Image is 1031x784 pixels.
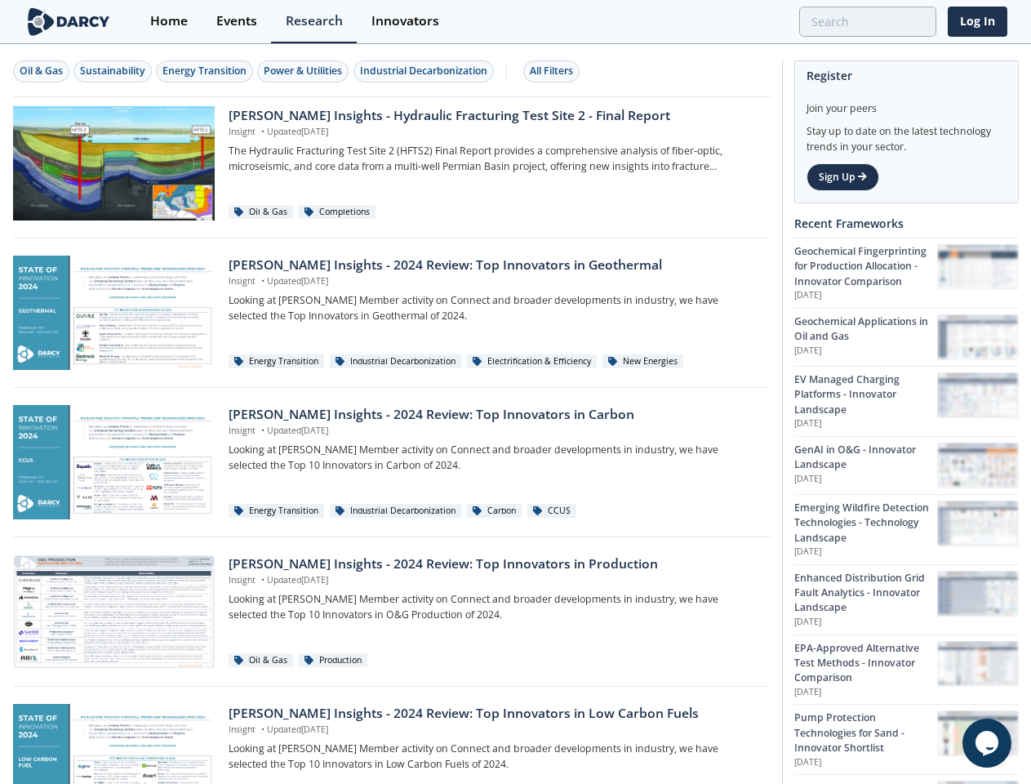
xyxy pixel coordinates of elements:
p: [DATE] [794,756,937,769]
p: Insight Updated [DATE] [229,724,758,737]
img: logo-wide.svg [24,7,113,36]
p: [DATE] [794,686,937,699]
p: Insight Updated [DATE] [229,574,758,587]
div: EV Managed Charging Platforms - Innovator Landscape [794,372,937,417]
a: Sign Up [807,163,879,191]
div: Energy Transition [229,354,324,369]
div: Sustainability [80,64,145,78]
button: Oil & Gas [13,60,69,82]
a: GenAI in O&G - Innovator Landscape [DATE] GenAI in O&G - Innovator Landscape preview [794,436,1019,494]
p: Insight Updated [DATE] [229,275,758,288]
div: CCUS [527,504,576,519]
div: Completions [299,205,376,220]
div: Research [286,15,343,28]
p: [DATE] [794,546,937,559]
input: Advanced Search [799,7,936,37]
div: [PERSON_NAME] Insights - 2024 Review: Top Innovators in Carbon [229,405,758,425]
p: [DATE] [794,417,937,430]
span: • [258,275,267,287]
div: Industrial Decarbonization [330,504,461,519]
div: [PERSON_NAME] Insights - Hydraulic Fracturing Test Site 2 - Final Report [229,106,758,126]
div: Geochemical Applications in Oil and Gas [794,314,937,345]
div: New Energies [602,354,683,369]
div: [PERSON_NAME] Insights - 2024 Review: Top Innovators in Production [229,555,758,574]
p: Insight Updated [DATE] [229,126,758,139]
button: Sustainability [73,60,152,82]
a: Darcy Insights - 2024 Review: Top Innovators in Geothermal preview [PERSON_NAME] Insights - 2024 ... [13,256,771,370]
div: Oil & Gas [229,653,293,668]
p: Insight Updated [DATE] [229,425,758,438]
div: Oil & Gas [20,64,63,78]
iframe: chat widget [962,719,1015,768]
div: Register [807,61,1007,90]
div: Energy Transition [162,64,247,78]
button: Power & Utilities [257,60,349,82]
div: Home [150,15,188,28]
div: GenAI in O&G - Innovator Landscape [794,443,937,473]
div: All Filters [530,64,573,78]
span: • [258,425,267,436]
span: • [258,724,267,735]
a: Darcy Insights - 2024 Review: Top Innovators in Carbon preview [PERSON_NAME] Insights - 2024 Revi... [13,405,771,519]
div: Energy Transition [229,504,324,519]
a: Enhanced Distribution Grid Fault Analytics - Innovator Landscape [DATE] Enhanced Distribution Gri... [794,564,1019,635]
a: EV Managed Charging Platforms - Innovator Landscape [DATE] EV Managed Charging Platforms - Innova... [794,366,1019,436]
p: The Hydraulic Fracturing Test Site 2 (HFTS2) Final Report provides a comprehensive analysis of fi... [229,144,758,174]
div: [PERSON_NAME] Insights - 2024 Review: Top Innovators in Geothermal [229,256,758,275]
a: Geochemical Fingerprinting for Production Allocation - Innovator Comparison [DATE] Geochemical Fi... [794,238,1019,308]
p: [DATE] [794,473,937,486]
div: Stay up to date on the latest technology trends in your sector. [807,116,1007,154]
button: All Filters [523,60,580,82]
a: Geochemical Applications in Oil and Gas [DATE] Geochemical Applications in Oil and Gas preview [794,308,1019,366]
p: Looking at [PERSON_NAME] Member activity on Connect and broader developments in industry, we have... [229,592,758,622]
button: Industrial Decarbonization [353,60,494,82]
div: [PERSON_NAME] Insights - 2024 Review: Top Innovators in Low Carbon Fuels [229,704,758,724]
div: Emerging Wildfire Detection Technologies - Technology Landscape [794,501,937,546]
p: Looking at [PERSON_NAME] Member activity on Connect and broader developments in industry, we have... [229,293,758,323]
a: Log In [948,7,1007,37]
div: Industrial Decarbonization [330,354,461,369]
span: • [258,126,267,137]
div: EPA-Approved Alternative Test Methods - Innovator Comparison [794,641,937,686]
a: Emerging Wildfire Detection Technologies - Technology Landscape [DATE] Emerging Wildfire Detectio... [794,494,1019,564]
div: Recent Frameworks [794,209,1019,238]
div: Pump Protection Technologies for Sand - Innovator Shortlist [794,710,937,755]
a: Darcy Insights - Hydraulic Fracturing Test Site 2 - Final Report preview [PERSON_NAME] Insights -... [13,106,771,220]
div: Enhanced Distribution Grid Fault Analytics - Innovator Landscape [794,571,937,616]
span: • [258,574,267,586]
a: Pump Protection Technologies for Sand - Innovator Shortlist [DATE] Pump Protection Technologies f... [794,704,1019,774]
div: Innovators [371,15,439,28]
div: Oil & Gas [229,205,293,220]
a: Darcy Insights - 2024 Review: Top Innovators in Production preview [PERSON_NAME] Insights - 2024 ... [13,555,771,669]
p: [DATE] [794,345,937,358]
p: [DATE] [794,289,937,302]
div: Events [216,15,257,28]
p: Looking at [PERSON_NAME] Member activity on Connect and broader developments in industry, we have... [229,443,758,473]
div: Geochemical Fingerprinting for Production Allocation - Innovator Comparison [794,244,937,289]
button: Energy Transition [156,60,253,82]
div: Industrial Decarbonization [360,64,487,78]
div: Carbon [467,504,522,519]
div: Production [299,653,367,668]
div: Power & Utilities [264,64,342,78]
p: Looking at [PERSON_NAME] Member activity on Connect and broader developments in industry, we have... [229,742,758,772]
p: [DATE] [794,616,937,629]
div: Electrification & Efficiency [467,354,597,369]
div: Join your peers [807,90,1007,116]
a: EPA-Approved Alternative Test Methods - Innovator Comparison [DATE] EPA-Approved Alternative Test... [794,635,1019,705]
